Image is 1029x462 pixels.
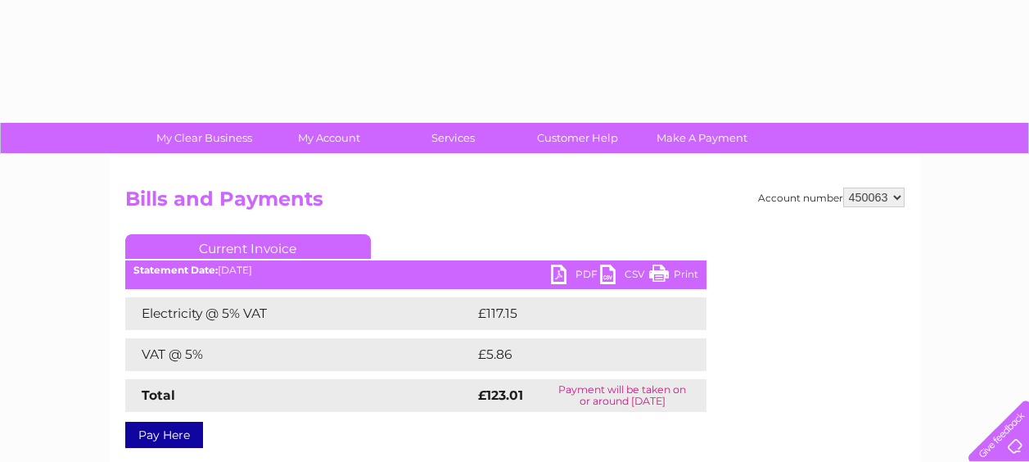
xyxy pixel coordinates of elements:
[125,297,474,330] td: Electricity @ 5% VAT
[478,387,523,403] strong: £123.01
[386,123,521,153] a: Services
[600,265,649,288] a: CSV
[261,123,396,153] a: My Account
[125,234,371,259] a: Current Invoice
[142,387,175,403] strong: Total
[649,265,698,288] a: Print
[510,123,645,153] a: Customer Help
[634,123,769,153] a: Make A Payment
[133,264,218,276] b: Statement Date:
[125,422,203,448] a: Pay Here
[125,338,474,371] td: VAT @ 5%
[125,265,706,276] div: [DATE]
[758,188,905,207] div: Account number
[125,188,905,219] h2: Bills and Payments
[551,265,600,288] a: PDF
[137,123,272,153] a: My Clear Business
[474,338,669,371] td: £5.86
[539,379,706,412] td: Payment will be taken on or around [DATE]
[474,297,672,330] td: £117.15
